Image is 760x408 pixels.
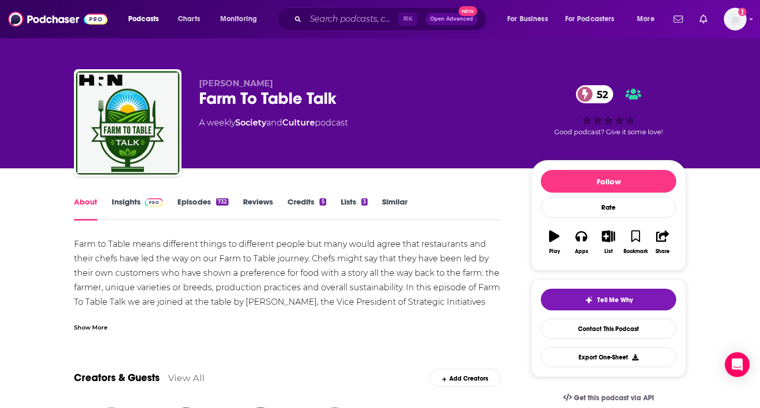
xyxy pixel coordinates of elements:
[656,248,670,255] div: Share
[216,198,229,206] div: 732
[630,11,667,27] button: open menu
[554,128,663,136] span: Good podcast? Give it some love!
[670,10,687,28] a: Show notifications dropdown
[121,11,172,27] button: open menu
[500,11,561,27] button: open menu
[585,296,593,304] img: tell me why sparkle
[558,11,630,27] button: open menu
[549,248,560,255] div: Play
[595,224,622,261] button: List
[177,197,229,221] a: Episodes732
[398,12,417,26] span: ⌘ K
[586,85,613,103] span: 52
[306,11,398,27] input: Search podcasts, credits, & more...
[541,289,676,310] button: tell me why sparkleTell Me Why
[724,8,747,30] button: Show profile menu
[531,79,686,143] div: 52Good podcast? Give it some love!
[604,248,613,255] div: List
[74,237,500,338] div: Farm to Table means different things to different people but many would agree that restaurants an...
[575,248,588,255] div: Apps
[430,17,473,22] span: Open Advanced
[361,198,368,206] div: 3
[178,12,200,26] span: Charts
[568,224,595,261] button: Apps
[128,12,159,26] span: Podcasts
[724,8,747,30] img: User Profile
[282,118,315,128] a: Culture
[243,197,273,221] a: Reviews
[738,8,747,16] svg: Email not verified
[541,170,676,193] button: Follow
[382,197,407,221] a: Similar
[541,319,676,339] a: Contact This Podcast
[145,198,163,207] img: Podchaser Pro
[695,10,711,28] a: Show notifications dropdown
[459,6,477,16] span: New
[597,296,633,304] span: Tell Me Why
[574,394,654,402] span: Get this podcast via API
[199,117,348,129] div: A weekly podcast
[430,369,500,387] div: Add Creators
[637,12,655,26] span: More
[320,198,326,206] div: 5
[171,11,206,27] a: Charts
[624,248,648,255] div: Bookmark
[287,7,496,31] div: Search podcasts, credits, & more...
[112,197,163,221] a: InsightsPodchaser Pro
[74,197,97,221] a: About
[565,12,615,26] span: For Podcasters
[199,79,273,88] span: [PERSON_NAME]
[266,118,282,128] span: and
[76,71,179,175] img: Farm To Table Talk
[541,347,676,367] button: Export One-Sheet
[74,371,160,384] a: Creators & Guests
[507,12,548,26] span: For Business
[287,197,326,221] a: Credits5
[213,11,270,27] button: open menu
[576,85,613,103] a: 52
[649,224,676,261] button: Share
[622,224,649,261] button: Bookmark
[168,372,205,383] a: View All
[8,9,108,29] img: Podchaser - Follow, Share and Rate Podcasts
[235,118,266,128] a: Society
[725,352,750,377] div: Open Intercom Messenger
[541,224,568,261] button: Play
[220,12,257,26] span: Monitoring
[341,197,368,221] a: Lists3
[425,13,478,25] button: Open AdvancedNew
[541,197,676,218] div: Rate
[724,8,747,30] span: Logged in as brendanmontesinos1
